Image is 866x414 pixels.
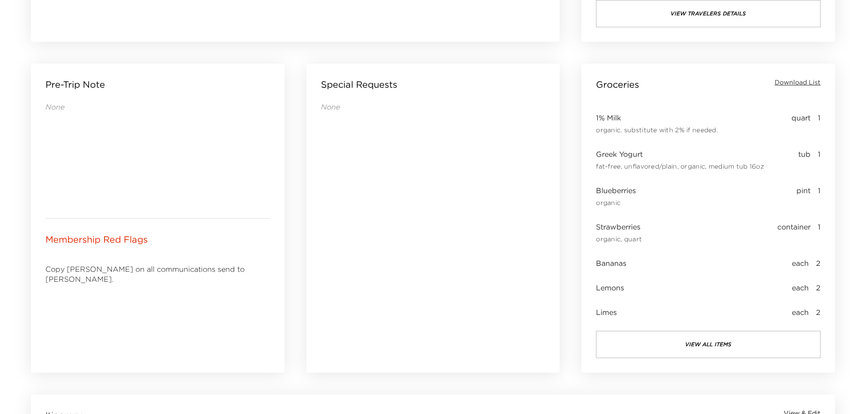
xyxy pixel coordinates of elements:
button: view all items [596,331,821,358]
p: None [45,102,270,112]
span: 1 [818,222,821,244]
span: quart [791,113,811,135]
span: tub [798,149,811,171]
span: 2 [816,307,821,317]
span: container [777,222,811,244]
span: 1 [818,113,821,135]
span: organic. substitute with 2% if needed. [596,126,718,135]
p: None [321,102,546,112]
p: Copy [PERSON_NAME] on all communications send to [PERSON_NAME]. [45,264,270,284]
span: each [792,283,809,293]
span: 2 [816,258,821,268]
span: Greek Yogurt [596,149,764,159]
span: Lemons [596,283,624,293]
span: each [792,307,809,317]
span: Limes [596,307,617,317]
span: fat-free, unflavored/plain, organic, medium tub 16oz [596,163,764,171]
span: 1 [818,149,821,171]
p: Special Requests [321,78,397,91]
span: 2 [816,283,821,293]
span: 1 [818,185,821,207]
span: organic [596,199,636,207]
span: 1% Milk [596,113,718,123]
p: Membership Red Flags [45,233,148,246]
span: pint [796,185,811,207]
span: Bananas [596,258,626,268]
span: Strawberries [596,222,642,232]
span: Blueberries [596,185,636,195]
span: each [792,258,809,268]
p: Groceries [596,78,639,91]
button: Download List [775,78,821,87]
p: Pre-Trip Note [45,78,105,91]
span: organic, quart [596,235,642,244]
